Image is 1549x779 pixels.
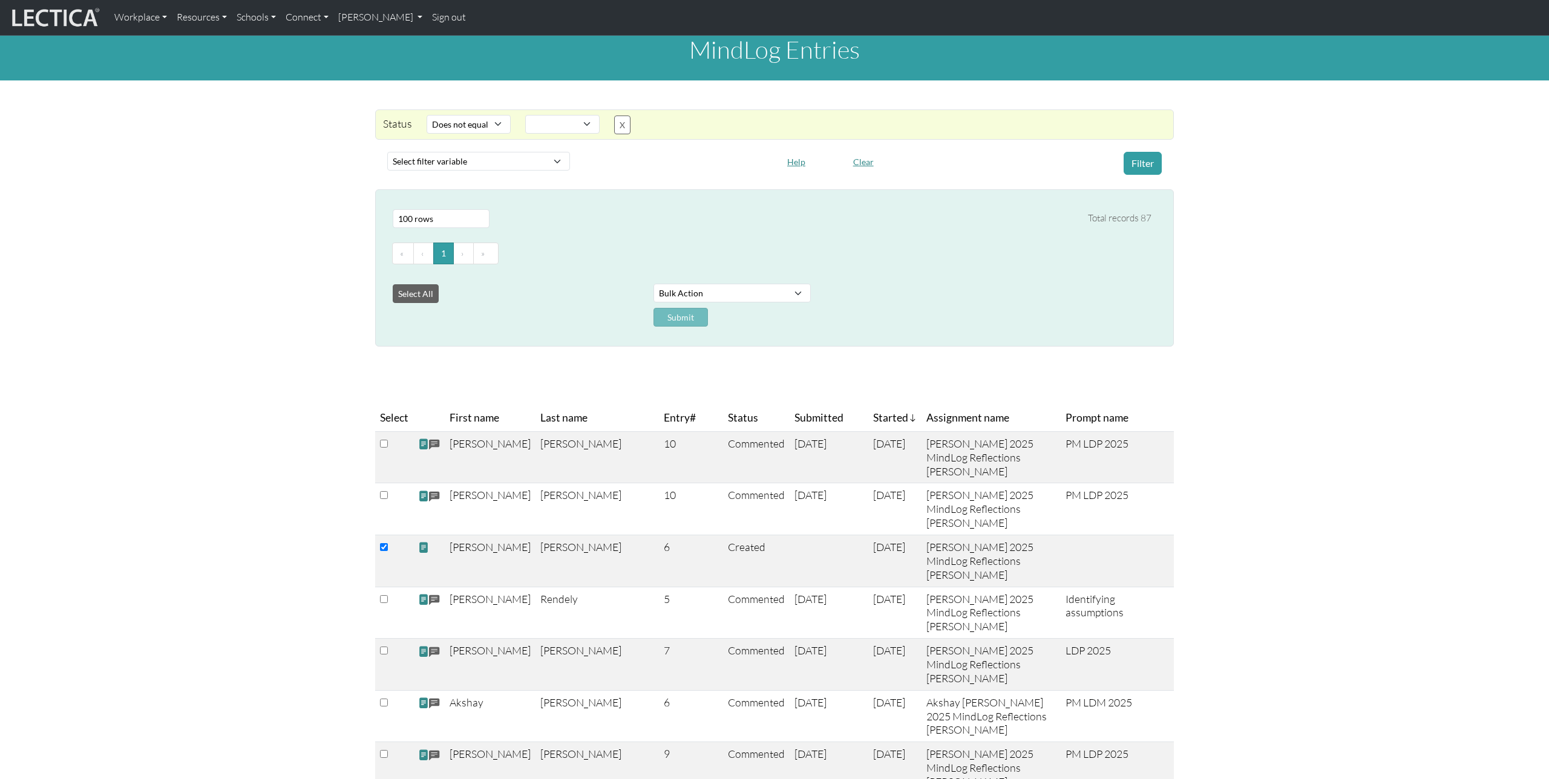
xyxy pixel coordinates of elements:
[535,639,659,691] td: [PERSON_NAME]
[110,5,172,30] a: Workplace
[922,690,1061,742] td: Akshay [PERSON_NAME] 2025 MindLog Reflections [PERSON_NAME]
[868,690,922,742] td: [DATE]
[659,587,723,639] td: 5
[445,639,535,691] td: [PERSON_NAME]
[790,431,868,483] td: [DATE]
[418,593,429,606] span: view
[445,431,535,483] td: [PERSON_NAME]
[1061,587,1174,639] td: Identifying assumptions
[728,409,758,426] span: Status
[9,6,100,29] img: lecticalive
[723,431,790,483] td: Commented
[535,405,659,432] th: Last name
[429,697,440,711] span: comments
[723,483,790,535] td: Commented
[922,483,1061,535] td: [PERSON_NAME] 2025 MindLog Reflections [PERSON_NAME]
[418,749,429,761] span: view
[868,535,922,587] td: [DATE]
[922,639,1061,691] td: [PERSON_NAME] 2025 MindLog Reflections [PERSON_NAME]
[445,535,535,587] td: [PERSON_NAME]
[1066,409,1128,426] span: Prompt name
[418,490,429,503] span: view
[782,154,811,167] a: Help
[445,483,535,535] td: [PERSON_NAME]
[450,409,499,426] span: First name
[868,483,922,535] td: [DATE]
[281,5,333,30] a: Connect
[922,535,1061,587] td: [PERSON_NAME] 2025 MindLog Reflections [PERSON_NAME]
[535,535,659,587] td: [PERSON_NAME]
[433,243,454,264] button: Go to page 1
[535,690,659,742] td: [PERSON_NAME]
[535,483,659,535] td: [PERSON_NAME]
[723,690,790,742] td: Commented
[232,5,281,30] a: Schools
[1124,152,1162,175] button: Filter
[429,438,440,452] span: comments
[723,587,790,639] td: Commented
[429,593,440,607] span: comments
[922,587,1061,639] td: [PERSON_NAME] 2025 MindLog Reflections [PERSON_NAME]
[418,645,429,657] span: view
[723,639,790,691] td: Commented
[393,243,1151,264] ul: Pagination
[427,5,471,30] a: Sign out
[659,535,723,587] td: 6
[445,587,535,639] td: [PERSON_NAME]
[1088,211,1151,226] div: Total records 87
[723,535,790,587] td: Created
[429,490,440,504] span: comments
[172,5,232,30] a: Resources
[535,587,659,639] td: Rendely
[375,405,413,432] th: Select
[664,409,718,426] span: Entry#
[659,639,723,691] td: 7
[418,697,429,709] span: view
[1061,483,1174,535] td: PM LDP 2025
[868,405,922,432] th: Started
[790,639,868,691] td: [DATE]
[922,431,1061,483] td: [PERSON_NAME] 2025 MindLog Reflections [PERSON_NAME]
[926,409,1009,426] span: Assignment name
[868,431,922,483] td: [DATE]
[429,645,440,659] span: comments
[790,690,868,742] td: [DATE]
[376,115,419,134] div: Status
[782,152,811,171] button: Help
[868,587,922,639] td: [DATE]
[1061,639,1174,691] td: LDP 2025
[418,438,429,451] span: view
[659,690,723,742] td: 6
[445,690,535,742] td: Akshay
[1061,690,1174,742] td: PM LDM 2025
[1061,431,1174,483] td: PM LDP 2025
[535,431,659,483] td: [PERSON_NAME]
[429,749,440,763] span: comments
[418,541,429,554] span: view
[868,639,922,691] td: [DATE]
[393,284,439,303] button: Select All
[659,483,723,535] td: 10
[614,116,630,134] button: X
[659,431,723,483] td: 10
[794,409,843,426] span: Submitted
[333,5,427,30] a: [PERSON_NAME]
[790,587,868,639] td: [DATE]
[848,152,879,171] button: Clear
[790,483,868,535] td: [DATE]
